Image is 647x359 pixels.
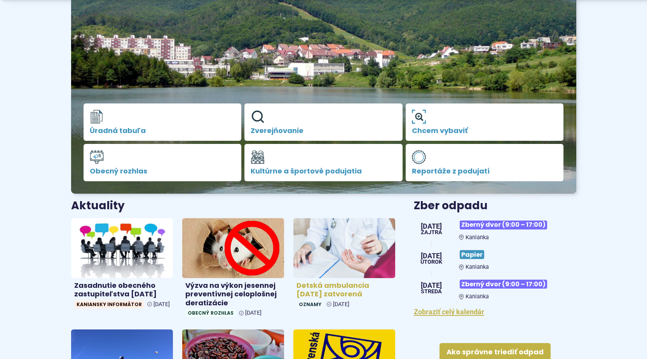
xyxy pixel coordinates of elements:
span: Zverejňovanie [251,127,396,135]
a: Reportáže z podujatí [406,144,564,181]
a: Detská ambulancia [DATE] zatvorená Oznamy [DATE] [293,218,395,312]
span: [DATE] [245,310,262,316]
h4: Detská ambulancia [DATE] zatvorená [296,281,392,299]
a: Výzva na výkon jesennej preventívnej celoplošnej deratizácie Obecný rozhlas [DATE] [182,218,284,320]
span: Kaniansky informátor [74,300,144,308]
a: Zobraziť celý kalendár [414,308,484,316]
h4: Výzva na výkon jesennej preventívnej celoplošnej deratizácie [185,281,281,308]
span: streda [421,289,442,294]
span: Kanianka [466,264,489,270]
a: Chcem vybaviť [406,103,564,141]
span: Obecný rozhlas [90,167,235,175]
a: Kultúrne a športové podujatia [244,144,403,181]
span: [DATE] [421,223,442,230]
a: Obecný rozhlas [84,144,242,181]
a: Zberný dvor (9:00 – 17:00) Kanianka [DATE] streda [414,277,576,300]
span: Zajtra [421,230,442,235]
h3: Aktuality [71,200,125,212]
a: Zverejňovanie [244,103,403,141]
span: [DATE] [420,252,442,259]
span: [DATE] [333,301,349,308]
a: Úradná tabuľa [84,103,242,141]
span: Chcem vybaviť [412,127,558,135]
a: Papier Kanianka [DATE] utorok [414,247,576,270]
span: Zberný dvor (9:00 – 17:00) [460,221,547,229]
span: Zberný dvor (9:00 – 17:00) [460,280,547,289]
span: Kultúrne a športové podujatia [251,167,396,175]
span: Kanianka [466,234,489,241]
span: utorok [420,259,442,265]
span: Obecný rozhlas [185,309,236,317]
span: Papier [460,250,484,259]
span: Reportáže z podujatí [412,167,558,175]
span: Úradná tabuľa [90,127,235,135]
a: Zberný dvor (9:00 – 17:00) Kanianka [DATE] Zajtra [414,217,576,241]
span: [DATE] [153,301,170,308]
span: Kanianka [466,293,489,300]
a: Zasadnutie obecného zastupiteľstva [DATE] Kaniansky informátor [DATE] [71,218,173,312]
span: Oznamy [296,300,324,308]
h3: Zber odpadu [414,200,576,212]
h4: Zasadnutie obecného zastupiteľstva [DATE] [74,281,170,299]
span: [DATE] [421,282,442,289]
